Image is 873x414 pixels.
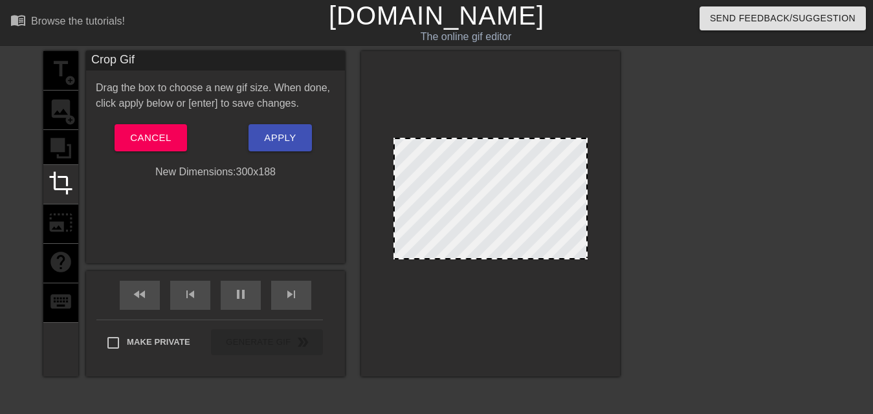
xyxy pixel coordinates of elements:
div: The online gif editor [298,29,635,45]
a: [DOMAIN_NAME] [329,1,544,30]
div: Browse the tutorials! [31,16,125,27]
span: Apply [264,129,296,146]
span: fast_rewind [132,287,148,302]
button: Cancel [115,124,186,151]
span: Send Feedback/Suggestion [710,10,856,27]
div: New Dimensions: 300 x 188 [86,164,345,180]
span: crop [49,171,73,195]
span: Cancel [130,129,171,146]
span: skip_next [283,287,299,302]
div: Drag the box to choose a new gif size. When done, click apply below or [enter] to save changes. [86,80,345,111]
span: menu_book [10,12,26,28]
span: skip_previous [182,287,198,302]
button: Apply [249,124,311,151]
div: Crop Gif [86,51,345,71]
button: Send Feedback/Suggestion [700,6,866,30]
span: Make Private [127,336,190,349]
a: Browse the tutorials! [10,12,125,32]
span: pause [233,287,249,302]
